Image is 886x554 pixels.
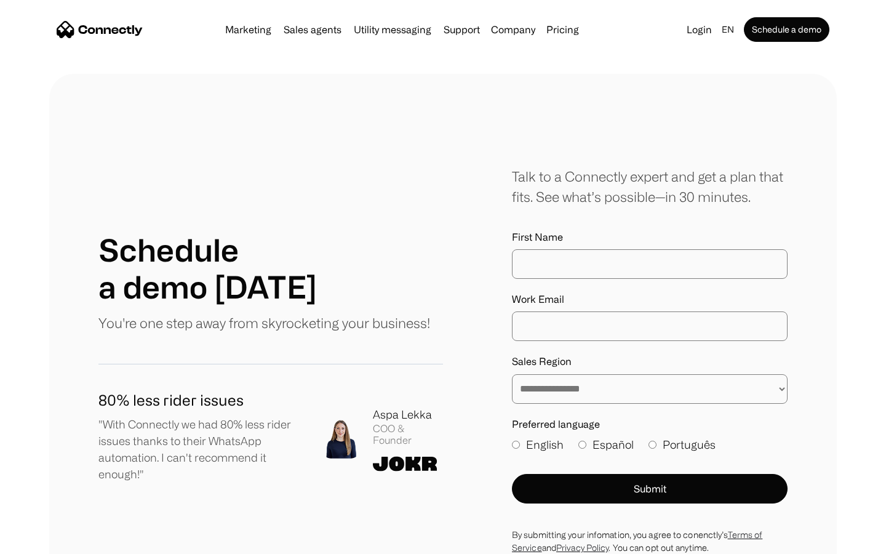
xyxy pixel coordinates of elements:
div: Talk to a Connectly expert and get a plan that fits. See what’s possible—in 30 minutes. [512,166,788,207]
label: Preferred language [512,419,788,430]
label: Sales Region [512,356,788,367]
input: Español [578,441,586,449]
a: Schedule a demo [744,17,829,42]
a: Utility messaging [349,25,436,34]
input: English [512,441,520,449]
a: Marketing [220,25,276,34]
a: Login [682,21,717,38]
button: Submit [512,474,788,504]
div: COO & Founder [373,423,443,446]
p: You're one step away from skyrocketing your business! [98,313,430,333]
a: Sales agents [279,25,346,34]
label: First Name [512,231,788,243]
div: Aspa Lekka [373,406,443,423]
div: By submitting your infomation, you agree to conenctly’s and . You can opt out anytime. [512,528,788,554]
a: Terms of Service [512,530,762,552]
a: Support [439,25,485,34]
label: Español [578,436,634,453]
input: Português [649,441,657,449]
a: Pricing [541,25,584,34]
h1: Schedule a demo [DATE] [98,231,317,305]
p: "With Connectly we had 80% less rider issues thanks to their WhatsApp automation. I can't recomme... [98,416,301,483]
div: Company [491,21,535,38]
aside: Language selected: English [12,531,74,550]
h1: 80% less rider issues [98,389,301,411]
ul: Language list [25,532,74,550]
div: en [722,21,734,38]
label: Work Email [512,294,788,305]
label: English [512,436,564,453]
a: Privacy Policy [556,543,609,552]
label: Português [649,436,716,453]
